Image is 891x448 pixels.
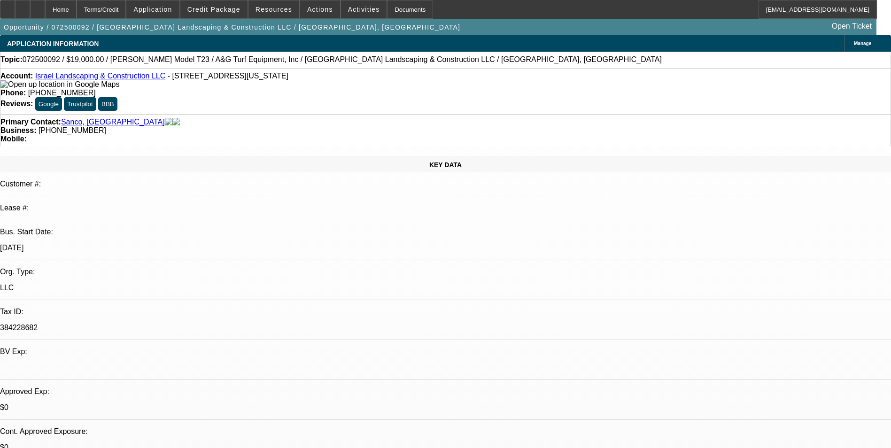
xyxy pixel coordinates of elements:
[126,0,179,18] button: Application
[172,118,180,126] img: linkedin-icon.png
[429,161,462,169] span: KEY DATA
[180,0,248,18] button: Credit Package
[0,72,33,80] strong: Account:
[0,126,36,134] strong: Business:
[35,97,62,111] button: Google
[98,97,117,111] button: BBB
[23,55,662,64] span: 072500092 / $19,000.00 / [PERSON_NAME] Model T23 / A&G Turf Equipment, Inc / [GEOGRAPHIC_DATA] La...
[341,0,387,18] button: Activities
[307,6,333,13] span: Actions
[35,72,166,80] a: Israel Landscaping & Construction LLC
[64,97,96,111] button: Trustpilot
[39,126,106,134] span: [PHONE_NUMBER]
[165,118,172,126] img: facebook-icon.png
[0,55,23,64] strong: Topic:
[248,0,299,18] button: Resources
[0,100,33,108] strong: Reviews:
[0,80,119,88] a: View Google Maps
[300,0,340,18] button: Actions
[133,6,172,13] span: Application
[0,80,119,89] img: Open up location in Google Maps
[187,6,240,13] span: Credit Package
[0,89,26,97] strong: Phone:
[28,89,96,97] span: [PHONE_NUMBER]
[7,40,99,47] span: APPLICATION INFORMATION
[854,41,871,46] span: Manage
[0,118,61,126] strong: Primary Contact:
[348,6,380,13] span: Activities
[4,23,460,31] span: Opportunity / 072500092 / [GEOGRAPHIC_DATA] Landscaping & Construction LLC / [GEOGRAPHIC_DATA], [...
[0,135,27,143] strong: Mobile:
[256,6,292,13] span: Resources
[828,18,876,34] a: Open Ticket
[168,72,288,80] span: - [STREET_ADDRESS][US_STATE]
[61,118,165,126] a: Sanco, [GEOGRAPHIC_DATA]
